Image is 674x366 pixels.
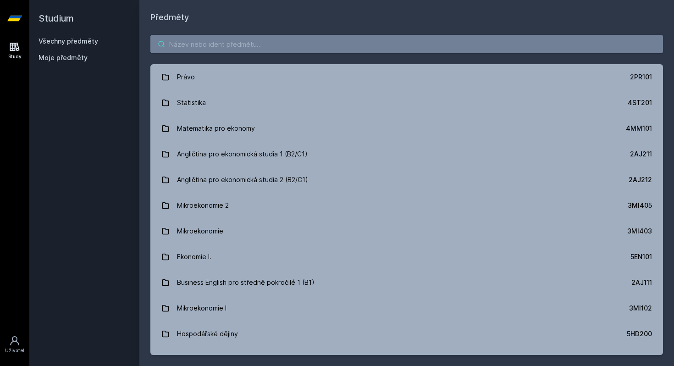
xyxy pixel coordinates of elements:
div: 3MI102 [629,304,652,313]
div: Matematika pro ekonomy [177,119,255,138]
div: Mikroekonomie I [177,299,227,317]
a: Matematika pro ekonomy 4MM101 [150,116,663,141]
div: Angličtina pro ekonomická studia 2 (B2/C1) [177,171,308,189]
a: Mikroekonomie 3MI403 [150,218,663,244]
a: Hospodářské dějiny 5HD200 [150,321,663,347]
a: Business English pro středně pokročilé 1 (B1) 2AJ111 [150,270,663,295]
a: Uživatel [2,331,28,359]
a: Mikroekonomie 2 3MI405 [150,193,663,218]
input: Název nebo ident předmětu… [150,35,663,53]
div: Angličtina pro ekonomická studia 1 (B2/C1) [177,145,308,163]
div: Ekonomie I. [177,248,211,266]
div: 2AJ212 [629,175,652,184]
h1: Předměty [150,11,663,24]
div: 5HD200 [627,329,652,338]
div: 3MI405 [628,201,652,210]
div: Mikroekonomie 2 [177,196,229,215]
div: 2AJ111 [631,278,652,287]
a: Angličtina pro ekonomická studia 1 (B2/C1) 2AJ211 [150,141,663,167]
div: Hospodářské dějiny [177,325,238,343]
div: 2AJ211 [630,150,652,159]
div: Study [8,53,22,60]
div: Uživatel [5,347,24,354]
div: Mikroekonomie [177,222,223,240]
a: Ekonomie I. 5EN101 [150,244,663,270]
a: Angličtina pro ekonomická studia 2 (B2/C1) 2AJ212 [150,167,663,193]
a: Study [2,37,28,65]
a: Mikroekonomie I 3MI102 [150,295,663,321]
div: Business English pro středně pokročilé 1 (B1) [177,273,315,292]
div: 4MM101 [626,124,652,133]
a: Statistika 4ST201 [150,90,663,116]
div: 2PR101 [630,72,652,82]
a: Všechny předměty [39,37,98,45]
span: Moje předměty [39,53,88,62]
div: Právo [177,68,195,86]
div: 4ST201 [628,98,652,107]
a: Právo 2PR101 [150,64,663,90]
div: Statistika [177,94,206,112]
div: 5EN101 [630,252,652,261]
div: 3MI403 [627,227,652,236]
